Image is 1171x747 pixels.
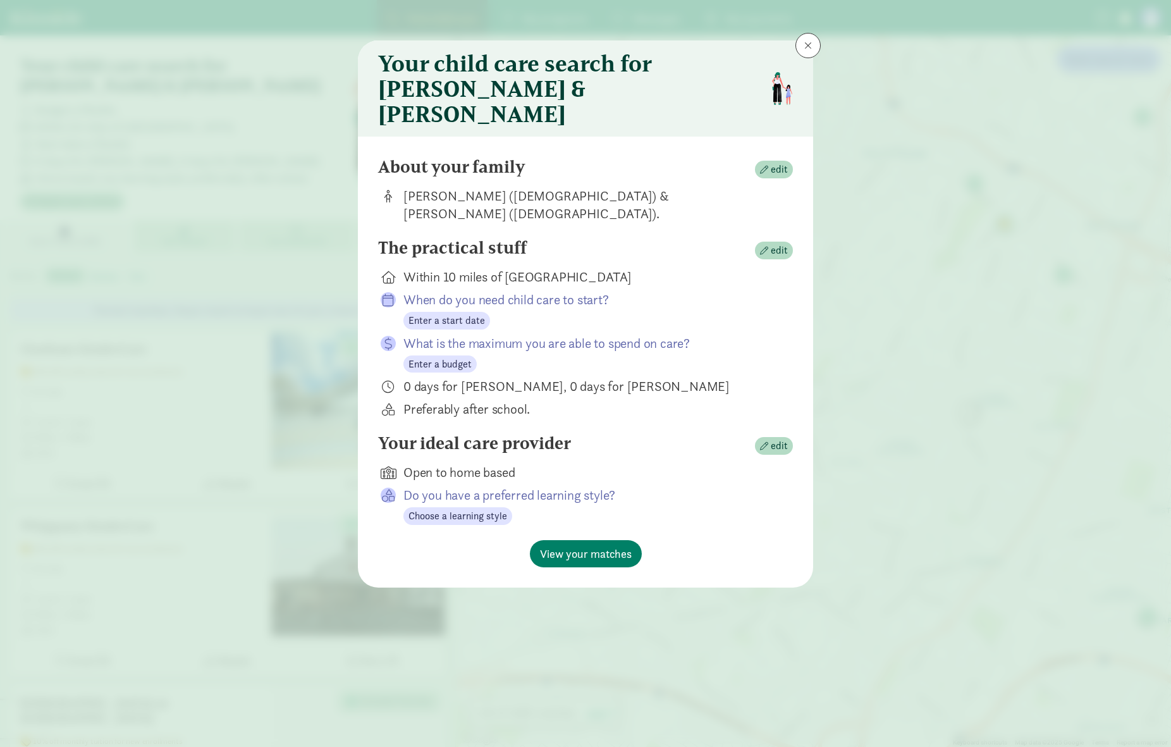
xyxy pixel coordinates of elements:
button: View your matches [530,540,642,567]
div: 0 days for [PERSON_NAME], 0 days for [PERSON_NAME] [403,378,773,395]
p: What is the maximum you are able to spend on care? [403,335,773,352]
p: Do you have a preferred learning style? [403,486,773,504]
span: Enter a start date [408,313,485,328]
h3: Your child care search for [PERSON_NAME] & [PERSON_NAME] [378,51,761,127]
span: edit [771,438,788,454]
button: edit [755,437,793,455]
h4: The practical stuff [378,238,527,258]
h4: Your ideal care provider [378,433,571,454]
div: [PERSON_NAME] ([DEMOGRAPHIC_DATA]) & [PERSON_NAME] ([DEMOGRAPHIC_DATA]). [403,187,773,223]
span: Enter a budget [408,357,472,372]
h4: About your family [378,157,525,177]
button: edit [755,161,793,178]
button: Choose a learning style [403,507,512,525]
div: Preferably after school. [403,400,773,418]
p: When do you need child care to start? [403,291,773,309]
span: Choose a learning style [408,509,507,524]
div: Open to home based [403,464,773,481]
button: edit [755,242,793,259]
button: Enter a budget [403,355,477,373]
span: View your matches [540,545,632,562]
span: edit [771,162,788,177]
div: Within 10 miles of [GEOGRAPHIC_DATA] [403,268,773,286]
button: Enter a start date [403,312,490,330]
span: edit [771,243,788,258]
